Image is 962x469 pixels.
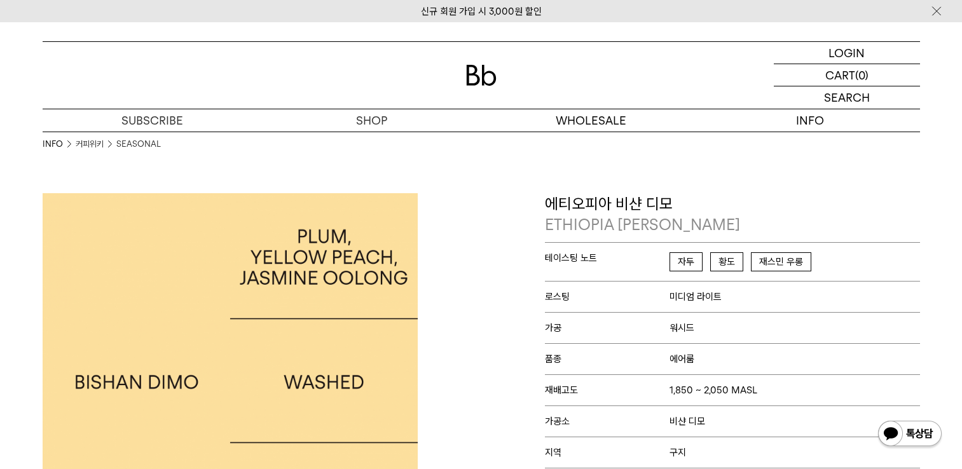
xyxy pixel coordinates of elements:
p: INFO [701,109,920,132]
a: LOGIN [774,42,920,64]
span: 황도 [710,252,743,271]
span: 미디엄 라이트 [670,291,722,302]
p: CART [825,64,855,86]
span: 품종 [545,353,670,365]
span: 1,850 ~ 2,050 MASL [670,384,757,396]
a: SEASONAL [116,138,161,151]
span: 구지 [670,447,686,458]
li: INFO [43,138,76,151]
span: 비샨 디모 [670,416,705,427]
span: 에어룸 [670,353,694,365]
span: 지역 [545,447,670,458]
p: WHOLESALE [481,109,701,132]
p: 에티오피아 비샨 디모 [545,193,920,236]
span: 자두 [670,252,703,271]
a: CART (0) [774,64,920,86]
a: SUBSCRIBE [43,109,262,132]
p: (0) [855,64,869,86]
img: 로고 [466,65,497,86]
p: ETHIOPIA [PERSON_NAME] [545,214,920,236]
span: 테이스팅 노트 [545,252,670,264]
img: 카카오톡 채널 1:1 채팅 버튼 [877,419,943,450]
span: 재배고도 [545,384,670,396]
span: 가공소 [545,416,670,427]
p: LOGIN [828,42,865,64]
span: 로스팅 [545,291,670,302]
p: SEARCH [824,86,870,109]
span: 재스민 우롱 [751,252,811,271]
a: 커피위키 [76,138,104,151]
span: 가공 [545,322,670,334]
a: 신규 회원 가입 시 3,000원 할인 [421,6,542,17]
a: SHOP [262,109,481,132]
span: 워시드 [670,322,694,334]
